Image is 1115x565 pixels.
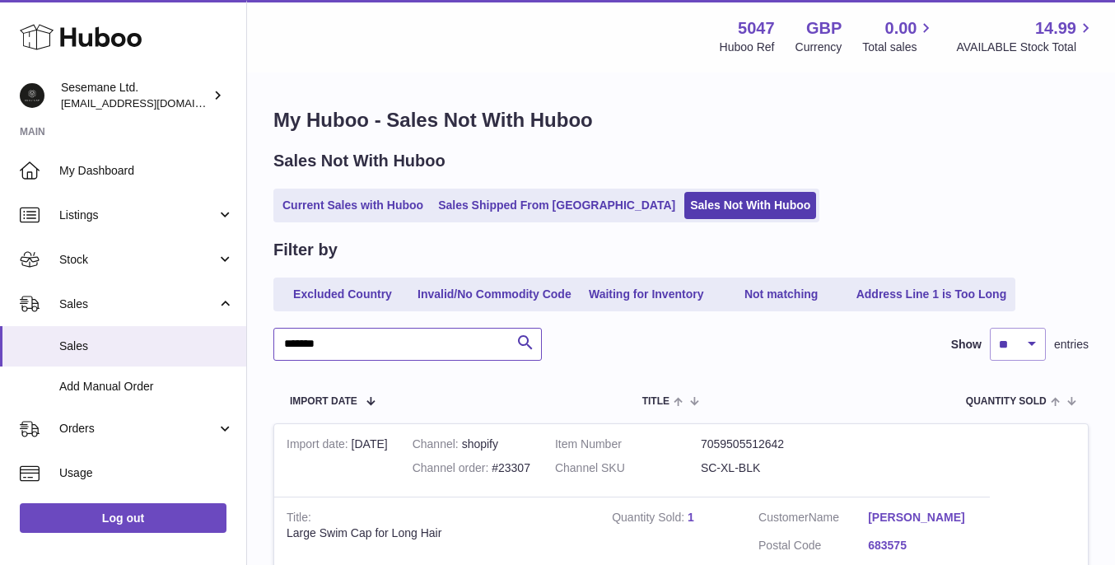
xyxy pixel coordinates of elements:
[20,83,44,108] img: info@soulcap.com
[868,510,977,525] a: [PERSON_NAME]
[701,437,847,452] dd: 7059505512642
[277,192,429,219] a: Current Sales with Huboo
[806,17,842,40] strong: GBP
[555,460,701,476] dt: Channel SKU
[273,239,338,261] h2: Filter by
[413,461,492,479] strong: Channel order
[287,511,311,528] strong: Title
[20,503,226,533] a: Log out
[642,396,669,407] span: Title
[868,538,977,553] a: 683575
[287,525,587,541] div: Large Swim Cap for Long Hair
[862,40,935,55] span: Total sales
[956,17,1095,55] a: 14.99 AVAILABLE Stock Total
[612,511,688,528] strong: Quantity Sold
[885,17,917,40] span: 0.00
[59,421,217,437] span: Orders
[413,437,462,455] strong: Channel
[956,40,1095,55] span: AVAILABLE Stock Total
[758,538,868,558] dt: Postal Code
[59,339,234,354] span: Sales
[273,107,1089,133] h1: My Huboo - Sales Not With Huboo
[59,208,217,223] span: Listings
[966,396,1047,407] span: Quantity Sold
[701,460,847,476] dd: SC-XL-BLK
[720,40,775,55] div: Huboo Ref
[277,281,408,308] a: Excluded Country
[413,437,530,452] div: shopify
[851,281,1013,308] a: Address Line 1 is Too Long
[59,297,217,312] span: Sales
[758,510,868,530] dt: Name
[684,192,816,219] a: Sales Not With Huboo
[688,511,694,524] a: 1
[951,337,982,353] label: Show
[432,192,681,219] a: Sales Shipped From [GEOGRAPHIC_DATA]
[273,150,446,172] h2: Sales Not With Huboo
[59,465,234,481] span: Usage
[716,281,847,308] a: Not matching
[412,281,577,308] a: Invalid/No Commodity Code
[738,17,775,40] strong: 5047
[59,379,234,395] span: Add Manual Order
[1035,17,1076,40] span: 14.99
[581,281,712,308] a: Waiting for Inventory
[758,511,809,524] span: Customer
[555,437,701,452] dt: Item Number
[1054,337,1089,353] span: entries
[274,424,400,497] td: [DATE]
[287,437,352,455] strong: Import date
[61,80,209,111] div: Sesemane Ltd.
[61,96,242,110] span: [EMAIL_ADDRESS][DOMAIN_NAME]
[413,460,530,476] div: #23307
[290,396,357,407] span: Import date
[795,40,842,55] div: Currency
[59,163,234,179] span: My Dashboard
[59,252,217,268] span: Stock
[862,17,935,55] a: 0.00 Total sales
